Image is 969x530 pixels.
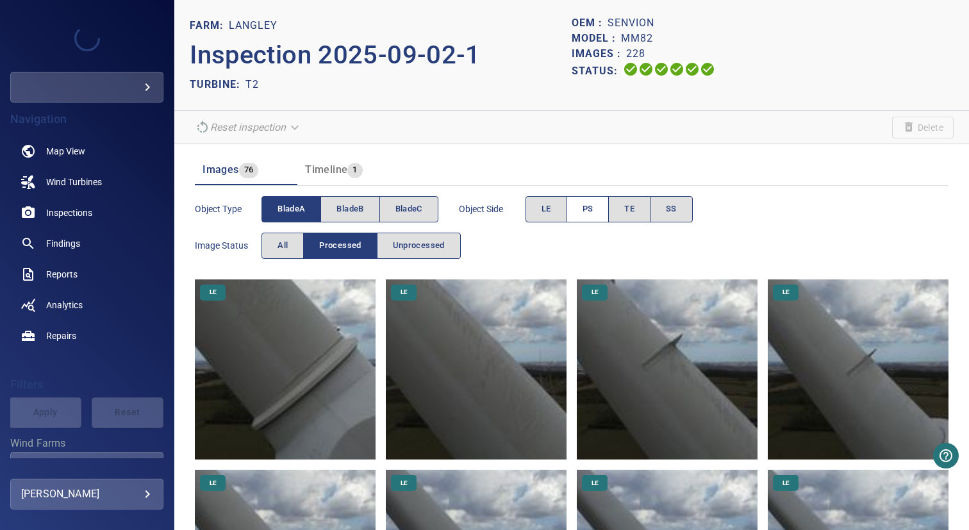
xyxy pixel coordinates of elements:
[210,121,286,133] em: Reset inspection
[319,238,361,253] span: Processed
[684,62,700,77] svg: Matching 100%
[10,378,163,391] h4: Filters
[190,18,229,33] p: FARM:
[46,268,78,281] span: Reports
[46,145,85,158] span: Map View
[626,46,645,62] p: 228
[10,452,163,483] div: Wind Farms
[584,479,606,488] span: LE
[459,203,526,215] span: Object Side
[10,320,163,351] a: repairs noActive
[261,233,461,259] div: imageStatus
[584,288,606,297] span: LE
[229,18,277,33] p: Langley
[572,31,621,46] p: Model :
[10,197,163,228] a: inspections noActive
[775,479,797,488] span: LE
[572,15,608,31] p: OEM :
[393,479,415,488] span: LE
[650,196,693,222] button: SS
[190,116,306,138] div: Unable to reset the inspection due to its current status
[245,77,259,92] p: T2
[654,62,669,77] svg: Selecting 100%
[303,233,377,259] button: Processed
[261,196,438,222] div: objectType
[623,62,638,77] svg: Uploading 100%
[10,72,163,103] div: edf
[608,196,650,222] button: TE
[46,176,102,188] span: Wind Turbines
[202,288,224,297] span: LE
[700,62,715,77] svg: Classification 100%
[195,203,261,215] span: Object type
[377,233,461,259] button: Unprocessed
[572,46,626,62] p: Images :
[305,163,347,176] span: Timeline
[277,202,305,217] span: bladeA
[190,77,245,92] p: TURBINE:
[666,202,677,217] span: SS
[10,113,163,126] h4: Navigation
[10,136,163,167] a: map noActive
[10,167,163,197] a: windturbines noActive
[46,329,76,342] span: Repairs
[347,163,362,178] span: 1
[621,31,653,46] p: MM82
[10,438,163,449] label: Wind Farms
[567,196,609,222] button: PS
[195,239,261,252] span: Image Status
[46,237,80,250] span: Findings
[572,62,623,80] p: Status:
[277,238,288,253] span: All
[638,62,654,77] svg: Data Formatted 100%
[10,290,163,320] a: analytics noActive
[203,163,238,176] span: Images
[542,202,551,217] span: LE
[583,202,593,217] span: PS
[526,196,567,222] button: LE
[892,117,954,138] span: Unable to delete the inspection due to its current status
[190,116,306,138] div: Reset inspection
[10,259,163,290] a: reports noActive
[336,202,363,217] span: bladeB
[46,206,92,219] span: Inspections
[261,196,321,222] button: bladeA
[624,202,634,217] span: TE
[261,233,304,259] button: All
[526,196,693,222] div: objectSide
[608,15,654,31] p: Senvion
[393,238,445,253] span: Unprocessed
[320,196,379,222] button: bladeB
[775,288,797,297] span: LE
[10,228,163,259] a: findings noActive
[190,36,572,74] p: Inspection 2025-09-02-1
[21,484,153,504] div: [PERSON_NAME]
[46,299,83,311] span: Analytics
[669,62,684,77] svg: ML Processing 100%
[202,479,224,488] span: LE
[395,202,422,217] span: bladeC
[379,196,438,222] button: bladeC
[393,288,415,297] span: LE
[239,163,259,178] span: 76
